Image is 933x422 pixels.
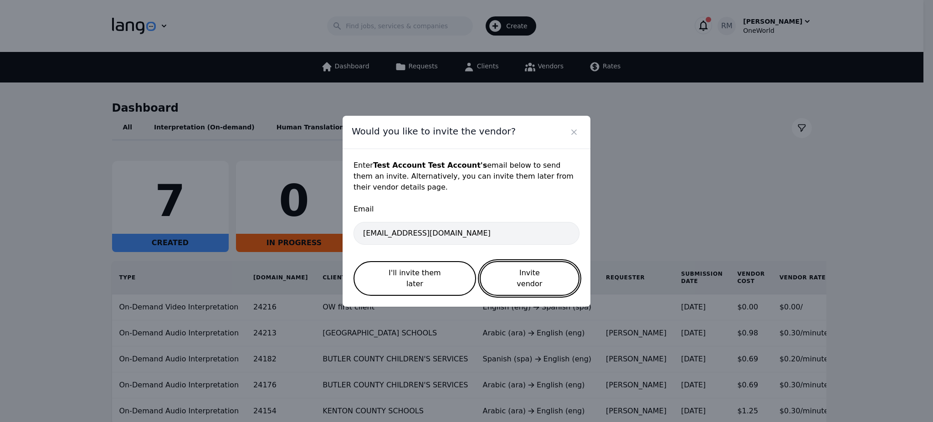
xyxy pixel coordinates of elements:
[354,261,476,296] button: I'll invite them later
[354,222,579,245] input: Enter vendor email
[373,161,487,170] strong: Test Account Test Account 's
[567,125,581,139] button: Close
[480,261,579,296] button: Invite vendor
[352,125,516,138] span: Would you like to invite the vendor?
[354,160,579,193] p: Enter email below to send them an invite. Alternatively, you can invite them later from their ven...
[354,204,579,215] span: Email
